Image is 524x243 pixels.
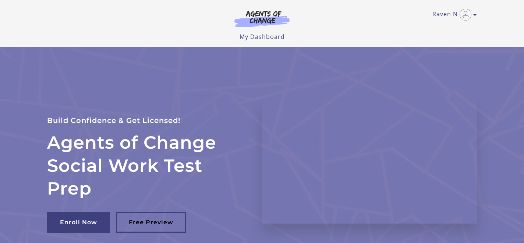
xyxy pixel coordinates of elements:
a: Free Preview [116,212,186,233]
a: Toggle menu [432,9,473,21]
h2: Agents of Change Social Work Test Prep [47,131,244,200]
p: Build Confidence & Get Licensed! [47,115,244,127]
a: My Dashboard [240,33,285,41]
a: Enroll Now [47,212,110,233]
img: Agents of Change Logo [227,10,297,27]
